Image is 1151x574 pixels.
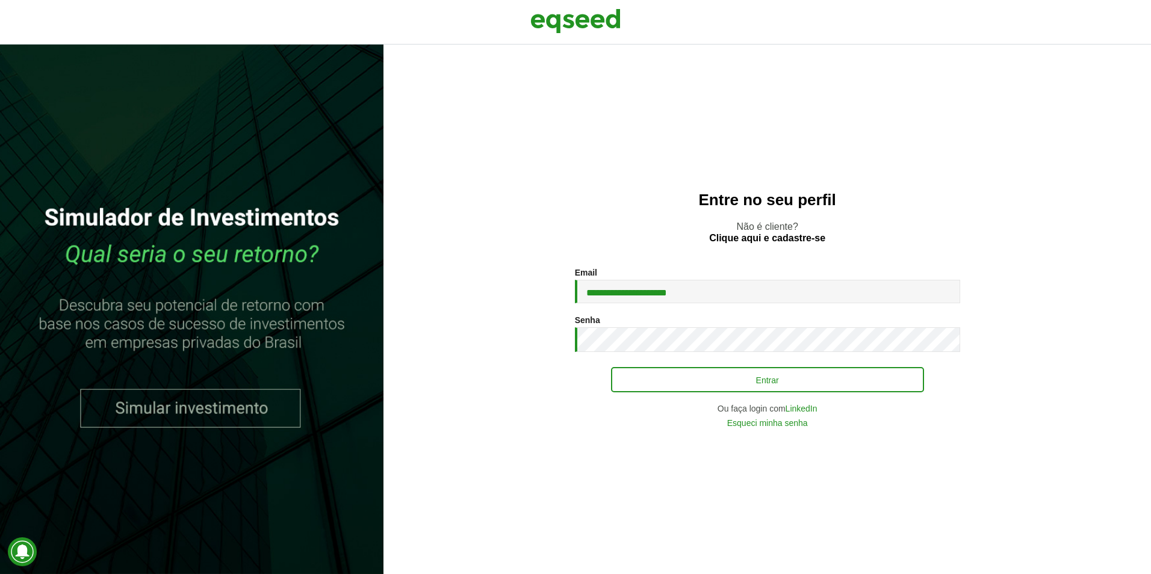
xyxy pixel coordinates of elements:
img: EqSeed Logo [530,6,621,36]
h2: Entre no seu perfil [408,191,1127,209]
a: LinkedIn [786,404,817,413]
p: Não é cliente? [408,221,1127,244]
label: Email [575,268,597,277]
label: Senha [575,316,600,324]
button: Entrar [611,367,924,392]
a: Esqueci minha senha [727,419,808,427]
a: Clique aqui e cadastre-se [709,233,825,243]
div: Ou faça login com [575,404,960,413]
